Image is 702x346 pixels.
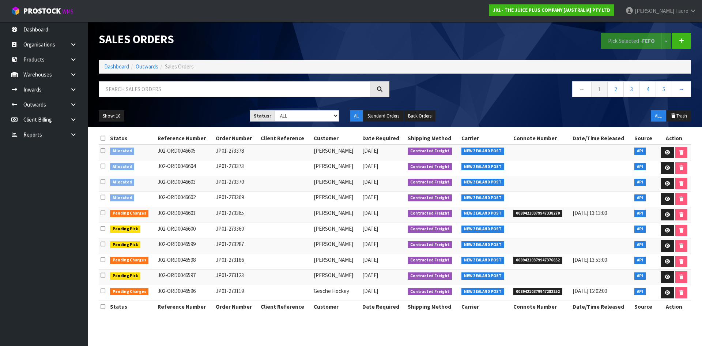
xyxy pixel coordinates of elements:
[108,301,156,312] th: Status
[461,148,504,155] span: NEW ZEALAND POST
[110,163,135,171] span: Allocated
[156,191,214,207] td: J02-ORD0046602
[461,272,504,280] span: NEW ZEALAND POST
[634,179,646,186] span: API
[99,33,389,45] h1: Sales Orders
[350,110,363,122] button: All
[362,256,378,263] span: [DATE]
[642,37,655,44] strong: FEFO
[489,4,614,16] a: J02 - THE JUICE PLUS COMPANY [AUSTRALIA] PTY LTD
[633,133,657,144] th: Source
[214,191,259,207] td: JP01-273369
[572,81,592,97] a: ←
[460,133,512,144] th: Carrier
[408,241,452,249] span: Contracted Freight
[156,254,214,269] td: J02-ORD0046598
[156,269,214,285] td: J02-ORD0046597
[312,191,361,207] td: [PERSON_NAME]
[408,288,452,295] span: Contracted Freight
[214,285,259,301] td: JP01-273119
[214,238,259,254] td: JP01-273287
[634,148,646,155] span: API
[363,110,403,122] button: Standard Orders
[460,301,512,312] th: Carrier
[312,285,361,301] td: Gesche Hockey
[513,257,562,264] span: 00894210379947376852
[512,301,570,312] th: Connote Number
[651,110,666,122] button: ALL
[656,81,672,97] a: 5
[259,133,312,144] th: Client Reference
[362,178,378,185] span: [DATE]
[214,207,259,223] td: JP01-273365
[214,254,259,269] td: JP01-273186
[571,301,633,312] th: Date/Time Released
[110,210,149,217] span: Pending Charges
[408,194,452,202] span: Contracted Freight
[461,288,504,295] span: NEW ZEALAND POST
[362,209,378,216] span: [DATE]
[406,133,460,144] th: Shipping Method
[591,81,608,97] a: 1
[408,257,452,264] span: Contracted Freight
[513,288,562,295] span: 00894210379947282252
[110,194,135,202] span: Allocated
[214,160,259,176] td: JP01-273373
[634,194,646,202] span: API
[156,160,214,176] td: J02-ORD0046604
[361,301,406,312] th: Date Required
[634,272,646,280] span: API
[513,210,562,217] span: 00894210379947338270
[214,145,259,160] td: JP01-273378
[156,176,214,191] td: J02-ORD0046603
[601,33,662,49] button: Pick Selected -FEFO
[404,110,435,122] button: Back Orders
[461,163,504,171] span: NEW ZEALAND POST
[657,133,691,144] th: Action
[214,269,259,285] td: JP01-273123
[573,209,607,216] span: [DATE] 13:13:00
[156,223,214,238] td: J02-ORD0046600
[214,223,259,238] td: JP01-273360
[110,241,141,249] span: Pending Pick
[136,63,158,70] a: Outwards
[214,133,259,144] th: Order Number
[108,133,156,144] th: Status
[62,8,73,15] small: WMS
[110,257,149,264] span: Pending Charges
[312,254,361,269] td: [PERSON_NAME]
[259,301,312,312] th: Client Reference
[156,133,214,144] th: Reference Number
[214,301,259,312] th: Order Number
[312,207,361,223] td: [PERSON_NAME]
[512,133,570,144] th: Connote Number
[312,301,361,312] th: Customer
[312,133,361,144] th: Customer
[573,256,607,263] span: [DATE] 13:53:00
[571,133,633,144] th: Date/Time Released
[639,81,656,97] a: 4
[312,238,361,254] td: [PERSON_NAME]
[110,148,135,155] span: Allocated
[408,179,452,186] span: Contracted Freight
[312,269,361,285] td: [PERSON_NAME]
[312,145,361,160] td: [PERSON_NAME]
[461,194,504,202] span: NEW ZEALAND POST
[408,272,452,280] span: Contracted Freight
[408,163,452,171] span: Contracted Freight
[635,7,674,14] span: [PERSON_NAME]
[156,207,214,223] td: J02-ORD0046601
[634,257,646,264] span: API
[607,81,624,97] a: 2
[633,301,657,312] th: Source
[110,226,141,233] span: Pending Pick
[461,226,504,233] span: NEW ZEALAND POST
[99,110,124,122] button: Show: 10
[362,272,378,279] span: [DATE]
[362,147,378,154] span: [DATE]
[400,81,691,99] nav: Page navigation
[634,163,646,171] span: API
[406,301,460,312] th: Shipping Method
[657,301,691,312] th: Action
[99,81,370,97] input: Search sales orders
